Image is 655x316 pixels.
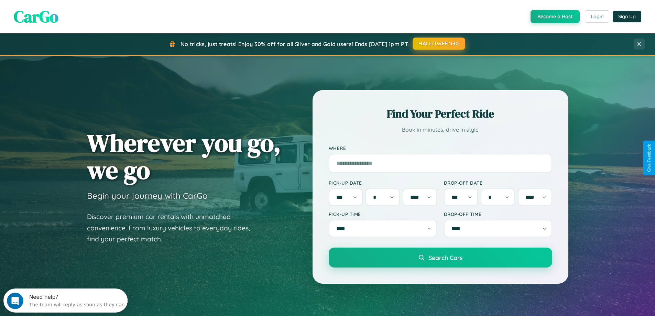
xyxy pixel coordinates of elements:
[329,106,552,121] h2: Find Your Perfect Ride
[531,10,580,23] button: Become a Host
[329,145,552,151] label: Where
[87,190,208,201] h3: Begin your journey with CarGo
[26,11,121,19] div: The team will reply as soon as they can
[585,10,609,23] button: Login
[329,211,437,217] label: Pick-up Time
[3,3,128,22] div: Open Intercom Messenger
[181,41,409,47] span: No tricks, just treats! Enjoy 30% off for all Silver and Gold users! Ends [DATE] 1pm PT.
[3,288,128,313] iframe: Intercom live chat discovery launcher
[26,6,121,11] div: Need help?
[329,180,437,186] label: Pick-up Date
[444,180,552,186] label: Drop-off Date
[613,11,641,22] button: Sign Up
[87,129,281,184] h1: Wherever you go, we go
[428,254,462,261] span: Search Cars
[444,211,552,217] label: Drop-off Time
[87,211,259,245] p: Discover premium car rentals with unmatched convenience. From luxury vehicles to everyday rides, ...
[329,248,552,268] button: Search Cars
[329,125,552,135] p: Book in minutes, drive in style
[413,37,465,50] button: HALLOWEEN30
[647,144,652,172] div: Give Feedback
[7,293,23,309] iframe: Intercom live chat
[14,5,58,28] span: CarGo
